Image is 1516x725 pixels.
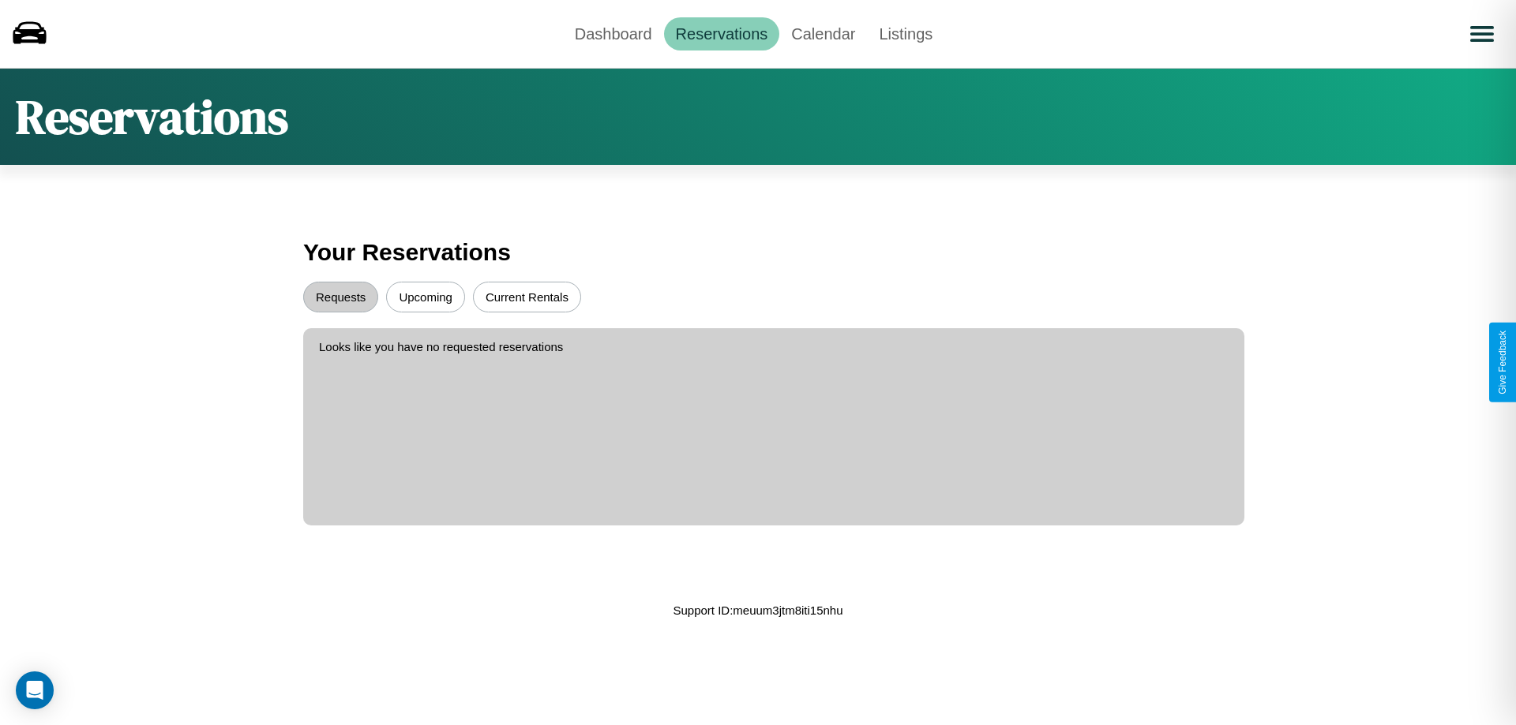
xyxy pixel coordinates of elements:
[779,17,867,50] a: Calendar
[1460,12,1504,56] button: Open menu
[673,600,842,621] p: Support ID: meuum3jtm8iti15nhu
[303,231,1213,274] h3: Your Reservations
[16,84,288,149] h1: Reservations
[1497,331,1508,394] div: Give Feedback
[473,282,581,312] button: Current Rentals
[867,17,944,50] a: Listings
[386,282,465,312] button: Upcoming
[16,671,54,709] div: Open Intercom Messenger
[319,336,1229,357] p: Looks like you have no requested reservations
[664,17,780,50] a: Reservations
[303,282,378,312] button: Requests
[563,17,664,50] a: Dashboard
